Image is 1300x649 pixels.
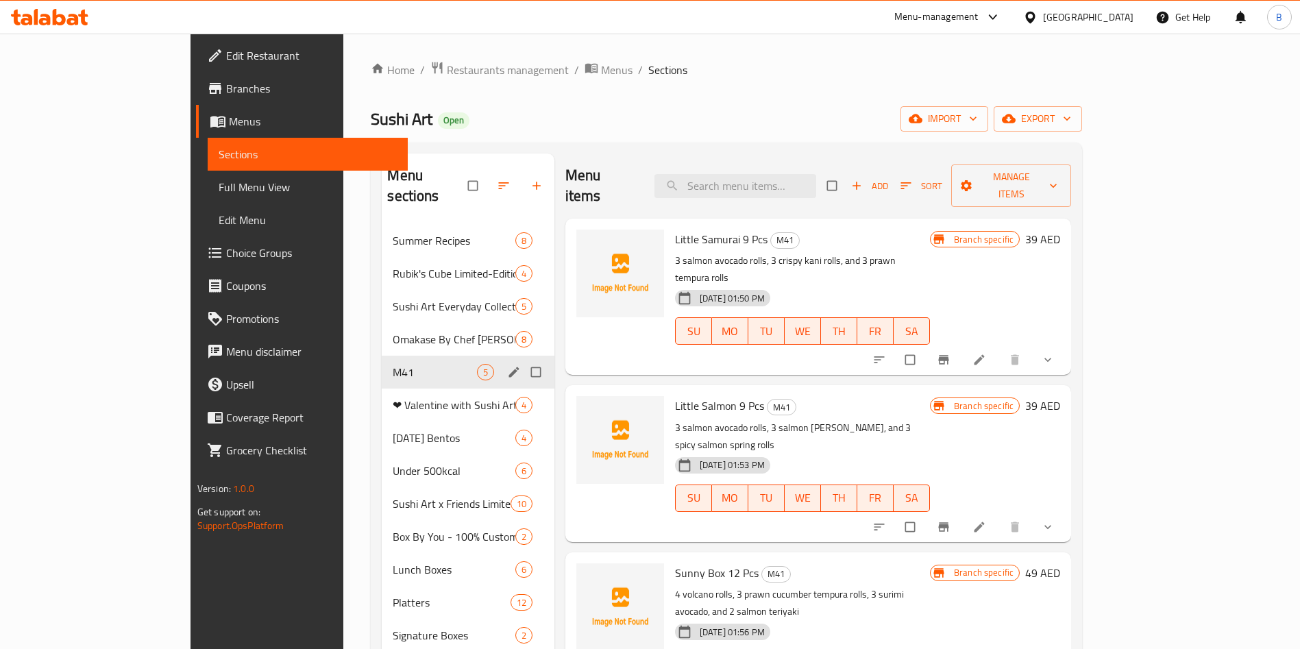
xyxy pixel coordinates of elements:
div: Omakase By Chef [PERSON_NAME] [PERSON_NAME]8 [382,323,554,356]
a: Coupons [196,269,408,302]
span: Rubik's Cube Limited-Edition [393,265,515,282]
span: Select to update [897,347,926,373]
button: TU [748,317,785,345]
span: M41 [771,232,799,248]
span: Menu disclaimer [226,343,397,360]
span: 4 [516,432,532,445]
a: Edit menu item [972,353,989,367]
div: Summer Recipes8 [382,224,554,257]
img: Little Salmon 9 Pcs [576,396,664,484]
a: Upsell [196,368,408,401]
button: Add [848,175,892,197]
button: TH [821,485,857,512]
button: edit [505,363,526,381]
svg: Show Choices [1041,520,1055,534]
a: Edit menu item [972,520,989,534]
span: Select section [819,173,848,199]
span: 6 [516,465,532,478]
a: Menus [585,61,633,79]
button: TH [821,317,857,345]
span: Open [438,114,469,126]
span: 4 [516,399,532,412]
li: / [574,62,579,78]
span: Get support on: [197,503,260,521]
div: items [511,594,532,611]
div: Box By You - 100% Customizable Box2 [382,520,554,553]
a: Full Menu View [208,171,408,204]
div: M41 [767,399,796,415]
div: Box By You - 100% Customizable Box [393,528,515,545]
button: delete [1000,512,1033,542]
span: SU [681,488,707,508]
h2: Menu sections [387,165,467,206]
div: M41 [761,566,791,583]
span: Sunny Box 12 Pcs [675,563,759,583]
div: items [515,561,532,578]
span: Sort sections [489,171,522,201]
button: FR [857,317,894,345]
div: Lunch Boxes6 [382,553,554,586]
button: SU [675,317,712,345]
button: delete [1000,345,1033,375]
span: Sushi Art Everyday Collection [393,298,515,315]
span: TH [826,321,852,341]
span: Select all sections [460,173,489,199]
span: FR [863,488,888,508]
button: WE [785,317,821,345]
button: Manage items [951,164,1071,207]
span: 12 [511,596,532,609]
span: Sort [900,178,942,194]
div: Open [438,112,469,129]
span: Branch specific [948,566,1019,579]
span: SA [899,321,924,341]
div: items [515,528,532,545]
h6: 39 AED [1025,230,1060,249]
span: Edit Menu [219,212,397,228]
span: Sort items [892,175,951,197]
span: B [1276,10,1282,25]
span: M41 [768,400,796,415]
div: items [515,430,532,446]
span: Summer Recipes [393,232,515,249]
div: items [515,331,532,347]
div: Platters12 [382,586,554,619]
span: Little Samurai 9 Pcs [675,229,768,249]
a: Edit Restaurant [196,39,408,72]
span: 2 [516,530,532,543]
span: 5 [478,366,493,379]
h2: Menu items [565,165,638,206]
div: items [511,495,532,512]
span: MO [718,321,743,341]
span: import [911,110,977,127]
span: 2 [516,629,532,642]
span: TU [754,321,779,341]
span: [DATE] Bentos [393,430,515,446]
span: 5 [516,300,532,313]
span: Promotions [226,310,397,327]
div: items [515,627,532,644]
span: Version: [197,480,231,498]
button: import [900,106,988,132]
span: 4 [516,267,532,280]
button: SA [894,485,930,512]
button: sort-choices [864,345,897,375]
span: SA [899,488,924,508]
div: items [477,364,494,380]
p: 3 salmon avocado rolls, 3 salmon [PERSON_NAME], and 3 spicy salmon spring rolls [675,419,930,454]
li: / [638,62,643,78]
button: show more [1033,512,1066,542]
span: Edit Restaurant [226,47,397,64]
span: M41 [393,364,476,380]
span: Branch specific [948,233,1019,246]
span: Add [851,178,888,194]
a: Sections [208,138,408,171]
div: M415edit [382,356,554,389]
a: Menus [196,105,408,138]
span: Choice Groups [226,245,397,261]
span: Under 500kcal [393,463,515,479]
div: Lunch Boxes [393,561,515,578]
span: WE [790,321,815,341]
button: SU [675,485,712,512]
span: Full Menu View [219,179,397,195]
